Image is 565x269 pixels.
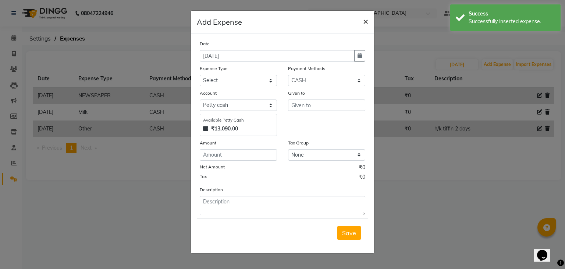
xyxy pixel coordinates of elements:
[211,125,238,133] strong: ₹13,090.00
[288,65,325,72] label: Payment Methods
[357,11,374,31] button: Close
[469,18,555,25] div: Successfully inserted expense.
[337,226,361,240] button: Save
[359,164,365,173] span: ₹0
[288,99,365,111] input: Given to
[363,15,368,27] span: ×
[288,90,305,97] label: Given to
[200,65,228,72] label: Expense Type
[197,17,242,28] h5: Add Expense
[359,173,365,183] span: ₹0
[200,149,277,161] input: Amount
[200,140,216,146] label: Amount
[288,140,309,146] label: Tax Group
[200,90,217,97] label: Account
[203,117,274,123] div: Available Petty Cash
[469,10,555,18] div: Success
[200,186,223,193] label: Description
[534,240,558,262] iframe: chat widget
[342,229,356,237] span: Save
[200,41,210,47] label: Date
[200,173,207,180] label: Tax
[200,164,225,170] label: Net Amount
